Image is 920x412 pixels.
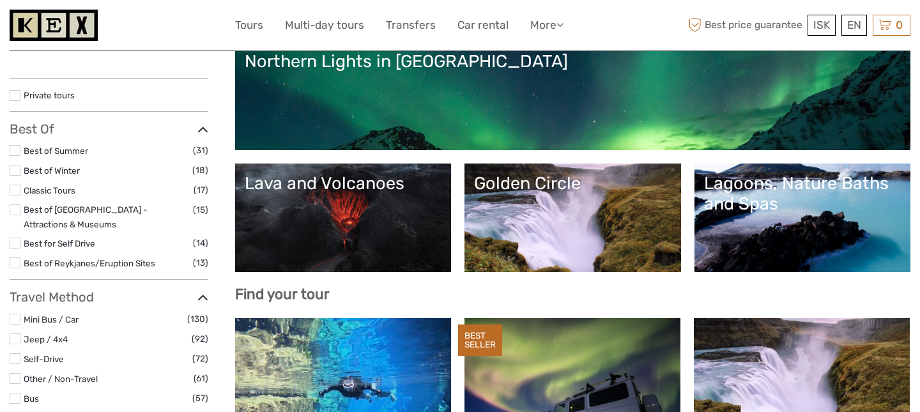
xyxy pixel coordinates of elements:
[24,90,75,100] a: Private tours
[192,163,208,178] span: (18)
[245,173,442,263] a: Lava and Volcanoes
[10,10,98,41] img: 1261-44dab5bb-39f8-40da-b0c2-4d9fce00897c_logo_small.jpg
[457,16,509,34] a: Car rental
[24,146,88,156] a: Best of Summer
[192,332,208,346] span: (92)
[686,15,805,36] span: Best price guarantee
[192,351,208,366] span: (72)
[193,256,208,270] span: (13)
[24,185,75,195] a: Classic Tours
[245,51,901,72] div: Northern Lights in [GEOGRAPHIC_DATA]
[285,16,364,34] a: Multi-day tours
[193,143,208,158] span: (31)
[24,374,98,384] a: Other / Non-Travel
[24,334,68,344] a: Jeep / 4x4
[10,121,208,137] h3: Best Of
[458,324,502,356] div: BEST SELLER
[24,393,39,404] a: Bus
[704,173,901,263] a: Lagoons, Nature Baths and Spas
[24,314,79,324] a: Mini Bus / Car
[841,15,867,36] div: EN
[894,19,905,31] span: 0
[245,51,901,141] a: Northern Lights in [GEOGRAPHIC_DATA]
[24,165,80,176] a: Best of Winter
[10,289,208,305] h3: Travel Method
[474,173,671,263] a: Golden Circle
[187,312,208,326] span: (130)
[704,173,901,215] div: Lagoons, Nature Baths and Spas
[192,391,208,406] span: (57)
[193,202,208,217] span: (15)
[474,173,671,194] div: Golden Circle
[24,258,155,268] a: Best of Reykjanes/Eruption Sites
[24,354,64,364] a: Self-Drive
[235,286,330,303] b: Find your tour
[530,16,563,34] a: More
[24,204,148,229] a: Best of [GEOGRAPHIC_DATA] - Attractions & Museums
[813,19,830,31] span: ISK
[193,236,208,250] span: (14)
[194,183,208,197] span: (17)
[386,16,436,34] a: Transfers
[194,371,208,386] span: (61)
[235,16,263,34] a: Tours
[245,173,442,194] div: Lava and Volcanoes
[24,238,95,248] a: Best for Self Drive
